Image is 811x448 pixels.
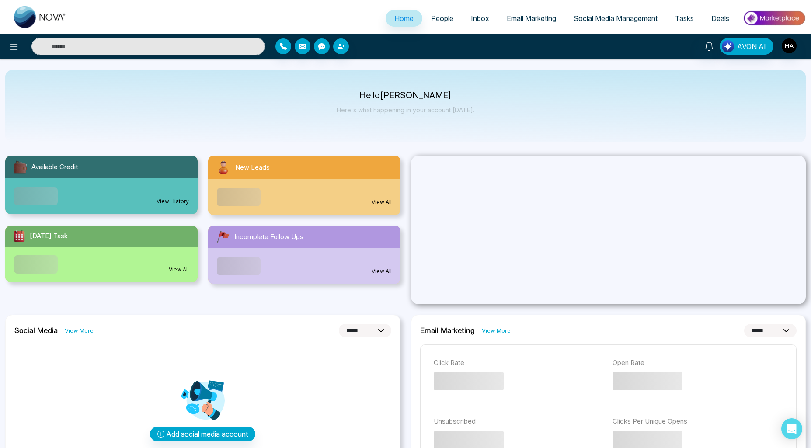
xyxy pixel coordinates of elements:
[181,379,225,422] img: Analytics png
[386,10,422,27] a: Home
[394,14,414,23] span: Home
[203,156,406,215] a: New LeadsView All
[169,266,189,274] a: View All
[422,10,462,27] a: People
[507,14,556,23] span: Email Marketing
[337,92,474,99] p: Hello [PERSON_NAME]
[31,162,78,172] span: Available Credit
[703,10,738,27] a: Deals
[431,14,453,23] span: People
[12,229,26,243] img: todayTask.svg
[30,231,68,241] span: [DATE] Task
[737,41,766,52] span: AVON AI
[215,229,231,245] img: followUps.svg
[14,6,66,28] img: Nova CRM Logo
[482,326,511,335] a: View More
[372,198,392,206] a: View All
[613,417,783,427] p: Clicks Per Unique Opens
[14,326,58,335] h2: Social Media
[434,417,604,427] p: Unsubscribed
[157,198,189,205] a: View History
[65,326,94,335] a: View More
[150,427,255,441] button: Add social media account
[720,38,773,55] button: AVON AI
[782,38,797,53] img: User Avatar
[781,418,802,439] div: Open Intercom Messenger
[12,159,28,175] img: availableCredit.svg
[235,163,270,173] span: New Leads
[420,326,475,335] h2: Email Marketing
[675,14,694,23] span: Tasks
[666,10,703,27] a: Tasks
[471,14,489,23] span: Inbox
[613,358,783,368] p: Open Rate
[722,40,734,52] img: Lead Flow
[574,14,658,23] span: Social Media Management
[203,226,406,284] a: Incomplete Follow UpsView All
[337,106,474,114] p: Here's what happening in your account [DATE].
[742,8,806,28] img: Market-place.gif
[565,10,666,27] a: Social Media Management
[234,232,303,242] span: Incomplete Follow Ups
[462,10,498,27] a: Inbox
[434,358,604,368] p: Click Rate
[498,10,565,27] a: Email Marketing
[372,267,392,275] a: View All
[711,14,729,23] span: Deals
[215,159,232,176] img: newLeads.svg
